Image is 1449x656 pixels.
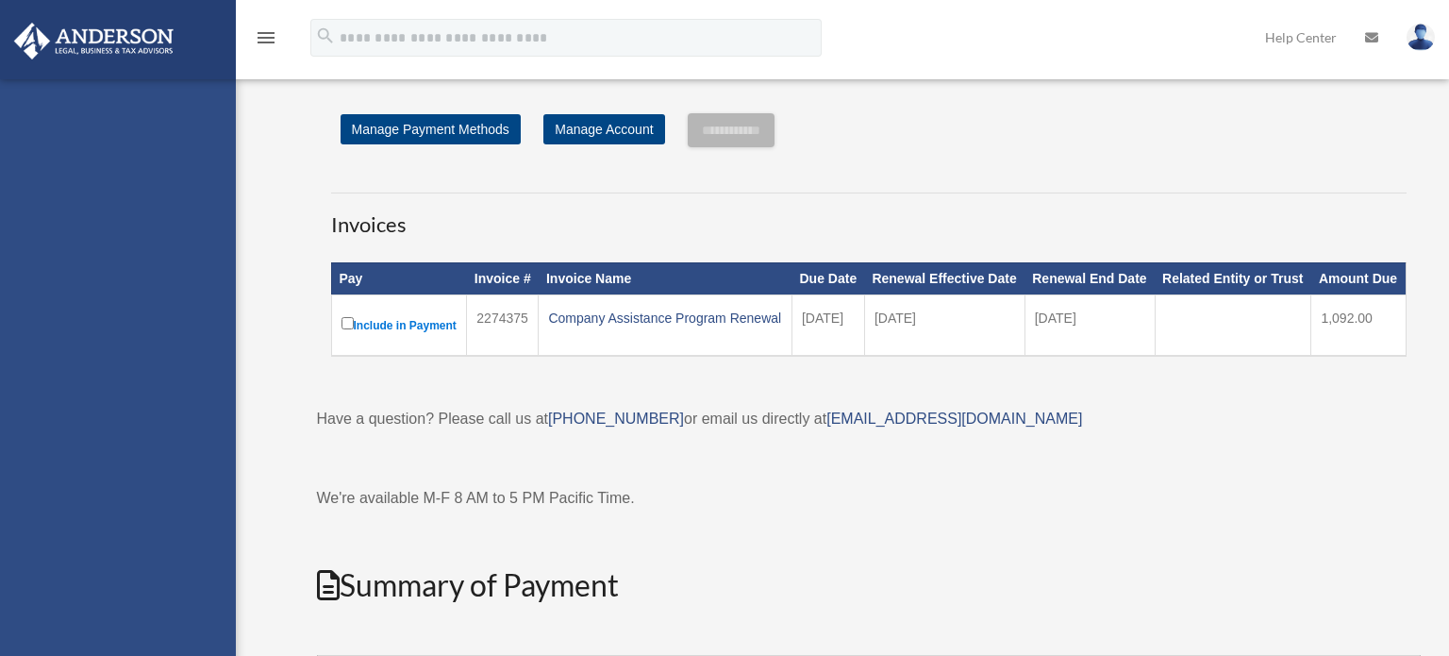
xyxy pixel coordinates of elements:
[317,406,1421,432] p: Have a question? Please call us at or email us directly at
[826,411,1082,427] a: [EMAIL_ADDRESS][DOMAIN_NAME]
[543,114,664,144] a: Manage Account
[315,25,336,46] i: search
[331,193,1407,240] h3: Invoices
[864,262,1024,294] th: Renewal Effective Date
[467,262,539,294] th: Invoice #
[1155,262,1311,294] th: Related Entity or Trust
[8,23,179,59] img: Anderson Advisors Platinum Portal
[548,411,684,427] a: [PHONE_NUMBER]
[1024,262,1155,294] th: Renewal End Date
[539,262,792,294] th: Invoice Name
[1024,294,1155,356] td: [DATE]
[341,317,354,329] input: Include in Payment
[341,313,458,337] label: Include in Payment
[791,262,864,294] th: Due Date
[1311,294,1406,356] td: 1,092.00
[548,305,782,331] div: Company Assistance Program Renewal
[341,114,521,144] a: Manage Payment Methods
[1311,262,1406,294] th: Amount Due
[791,294,864,356] td: [DATE]
[255,33,277,49] a: menu
[317,485,1421,512] p: We're available M-F 8 AM to 5 PM Pacific Time.
[1407,24,1435,51] img: User Pic
[317,564,1421,607] h2: Summary of Payment
[331,262,467,294] th: Pay
[255,26,277,49] i: menu
[467,294,539,356] td: 2274375
[864,294,1024,356] td: [DATE]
